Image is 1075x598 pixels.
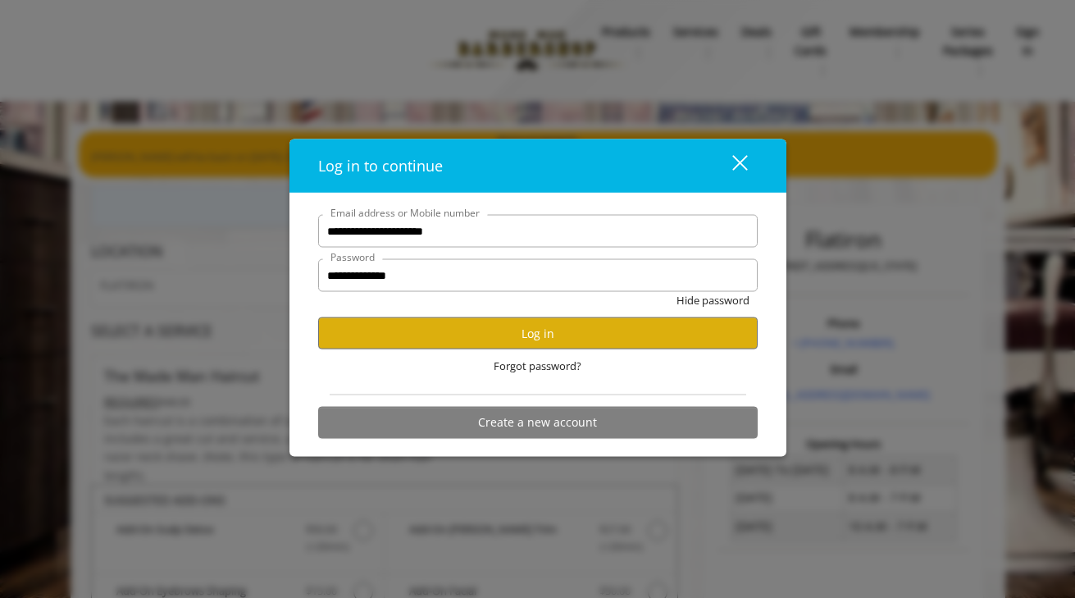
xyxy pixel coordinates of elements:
[318,156,443,176] span: Log in to continue
[318,317,758,349] button: Log in
[702,149,758,183] button: close dialog
[322,249,383,265] label: Password
[676,292,749,309] button: Hide password
[322,205,488,221] label: Email address or Mobile number
[318,406,758,438] button: Create a new account
[318,215,758,248] input: Email address or Mobile number
[713,153,746,178] div: close dialog
[494,358,581,375] span: Forgot password?
[318,259,758,292] input: Password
